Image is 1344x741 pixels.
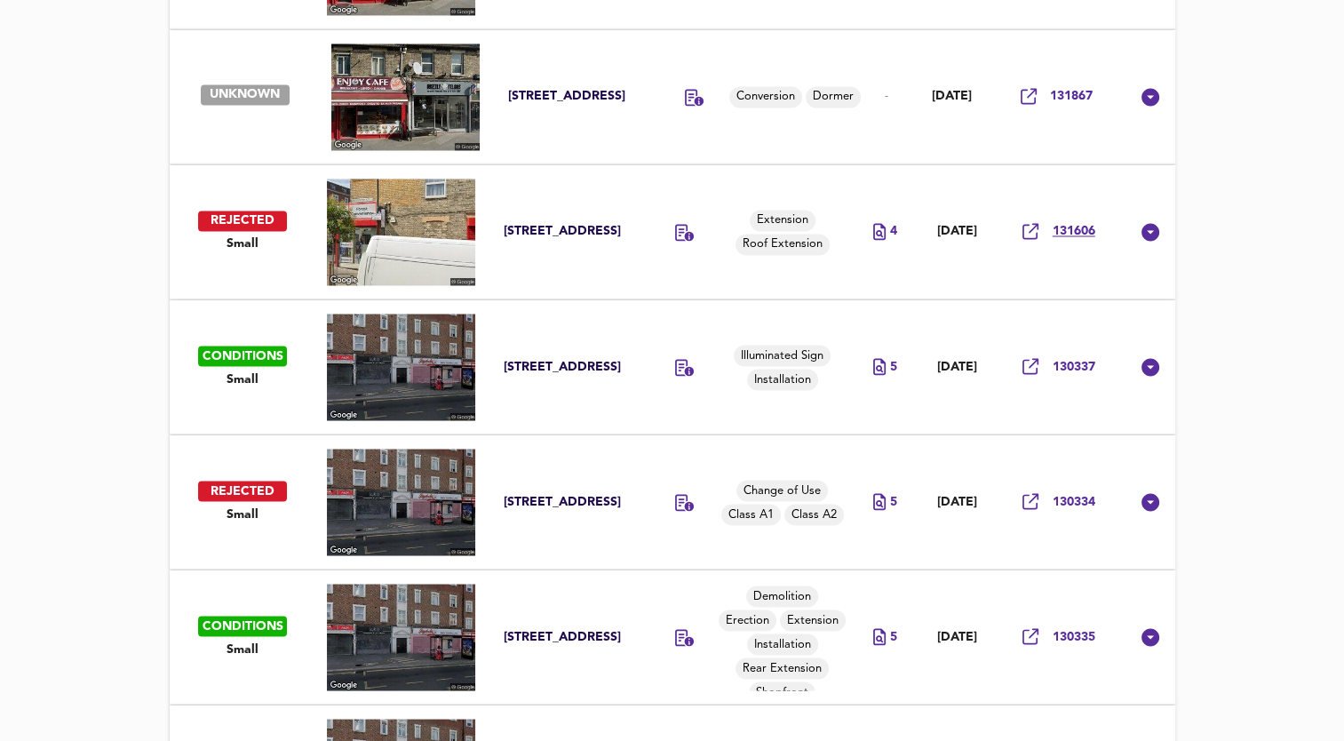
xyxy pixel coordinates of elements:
[937,359,977,374] span: [DATE]
[1050,88,1093,105] span: 131867
[750,212,815,229] span: Extension
[747,371,818,388] span: Installation
[806,89,861,106] span: Dormer
[734,345,831,366] div: Illuminated Sign
[227,641,258,657] span: Small
[780,612,846,629] span: Extension
[729,86,802,108] div: Conversion
[736,234,830,255] div: Roof Extension
[170,434,1175,570] div: REJECTEDSmall[STREET_ADDRESS]Change of UseClass A1Class A25[DATE]130334
[327,179,475,285] img: streetview
[1140,86,1161,108] svg: Show Details
[504,628,628,645] div: [STREET_ADDRESS]
[504,493,628,510] div: [STREET_ADDRESS]
[749,684,815,701] span: Shopfront
[675,359,695,379] div: Installation of 2 x internally illuminated fascia signs and 1 x internally illuminated projecting...
[719,612,776,629] span: Erection
[227,506,258,522] span: Small
[227,370,258,387] span: Small
[719,610,776,631] div: Erection
[675,629,695,649] div: Installation of new shopfront and 2 x air condenser units to rear elevation. Demolition of existi...
[890,493,897,510] span: 5
[170,299,1175,434] div: CONDITIONSSmall[STREET_ADDRESS]Illuminated SignInstallation5[DATE]130337
[327,314,475,420] img: streetview
[780,610,846,631] div: Extension
[504,223,628,240] div: [STREET_ADDRESS]
[736,657,829,679] div: Rear Extension
[736,482,828,499] span: Change of Use
[198,616,287,636] div: CONDITIONS
[747,369,818,390] div: Installation
[675,224,695,244] div: Roof extension comprising mansard to form two bedroom self contained flat.
[685,89,704,109] div: Loft conversion with rear dormer and two front roof lights.
[721,506,781,523] span: Class A1
[937,629,977,644] span: [DATE]
[747,636,818,653] span: Installation
[1053,358,1095,375] span: 130337
[1140,356,1161,378] svg: Show Details
[746,586,818,607] div: Demolition
[227,235,258,252] span: Small
[198,211,287,231] div: REJECTED
[937,224,977,239] span: [DATE]
[198,481,287,501] div: REJECTED
[890,223,897,240] span: 4
[1053,493,1095,510] span: 130334
[1053,223,1095,240] span: 131606
[747,633,818,655] div: Installation
[729,89,802,106] span: Conversion
[504,358,628,375] div: [STREET_ADDRESS]
[736,236,830,253] span: Roof Extension
[508,88,632,105] div: [STREET_ADDRESS]
[170,570,1175,705] div: CONDITIONSSmall[STREET_ADDRESS]DemolitionErectionExtensionInstallationRear ExtensionShopfront5[DA...
[331,44,480,150] img: streetview
[170,29,1175,164] div: UNKNOWN[STREET_ADDRESS]ConversionDormer-[DATE]131867
[885,89,895,105] div: -
[734,347,831,364] span: Illuminated Sign
[750,210,815,231] div: Extension
[890,628,897,645] span: 5
[1140,626,1161,648] svg: Show Details
[721,504,781,525] div: Class A1
[736,660,829,677] span: Rear Extension
[937,494,977,509] span: [DATE]
[1140,221,1161,243] svg: Show Details
[784,506,844,523] span: Class A2
[1053,628,1095,645] span: 130335
[890,358,897,375] span: 5
[327,584,475,690] img: streetview
[327,449,475,555] img: streetview
[675,494,695,514] div: Change of use from retail ( Use Class A1 ) to betting office ( Use Class A2).
[806,86,861,108] div: Dormer
[1140,491,1161,513] svg: Show Details
[784,504,844,525] div: Class A2
[198,346,287,366] div: CONDITIONS
[736,480,828,501] div: Change of Use
[749,681,815,703] div: Shopfront
[201,84,290,105] div: UNKNOWN
[170,164,1175,299] div: REJECTEDSmall[STREET_ADDRESS]ExtensionRoof Extension4[DATE]131606
[746,588,818,605] span: Demolition
[932,89,972,104] span: [DATE]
